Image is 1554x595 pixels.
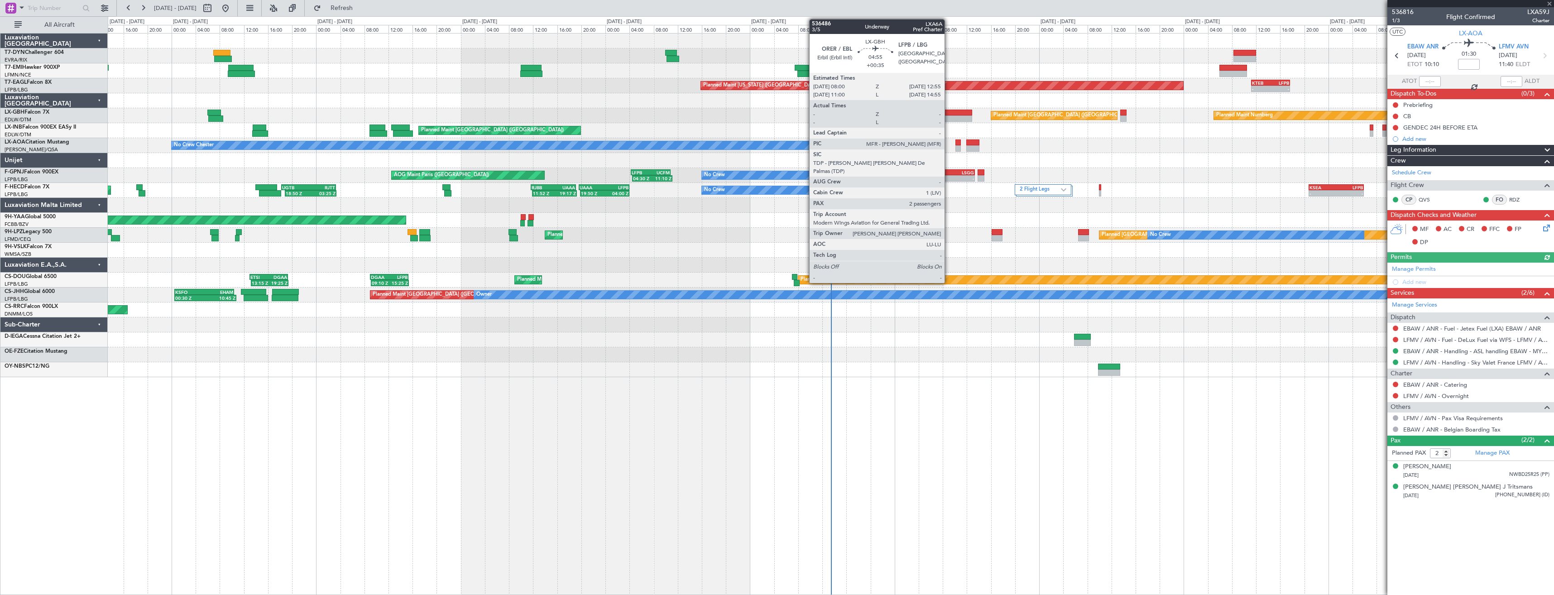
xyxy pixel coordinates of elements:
[5,184,49,190] a: F-HECDFalcon 7X
[1329,25,1353,33] div: 00:00
[1061,188,1066,192] img: arrow-gray.svg
[532,185,553,190] div: RJBB
[1403,381,1467,389] a: EBAW / ANR - Catering
[124,25,148,33] div: 16:00
[1391,210,1477,221] span: Dispatch Checks and Weather
[629,25,653,33] div: 04:00
[678,25,702,33] div: 12:00
[651,170,670,175] div: UCFM
[1403,101,1433,109] div: Prebriefing
[5,110,24,115] span: LX-GBH
[5,184,24,190] span: F-HECD
[5,214,25,220] span: 9H-YAA
[412,25,436,33] div: 16:00
[1391,369,1412,379] span: Charter
[5,50,64,55] a: T7-DYNChallenger 604
[1419,196,1439,204] a: QVS
[5,236,31,243] a: LFMD/CEQ
[309,1,364,15] button: Refresh
[925,176,950,181] div: -
[1401,195,1416,205] div: CP
[1102,228,1230,242] div: Planned [GEOGRAPHIC_DATA] ([GEOGRAPHIC_DATA])
[390,280,408,286] div: 15:25 Z
[604,185,628,190] div: LFPB
[462,18,497,26] div: [DATE] - [DATE]
[1039,25,1063,33] div: 00:00
[269,274,287,280] div: DGAA
[1336,185,1363,190] div: LFPB
[5,125,76,130] a: LX-INBFalcon 900EX EASy II
[1112,25,1136,33] div: 12:00
[1407,60,1422,69] span: ETOT
[654,25,678,33] div: 08:00
[5,296,28,302] a: LFPB/LBG
[421,124,564,137] div: Planned Maint [GEOGRAPHIC_DATA] ([GEOGRAPHIC_DATA])
[5,289,55,294] a: CS-JHHGlobal 6000
[726,25,750,33] div: 20:00
[751,18,786,26] div: [DATE] - [DATE]
[5,244,52,250] a: 9H-VSLKFalcon 7X
[323,5,361,11] span: Refresh
[1403,483,1533,492] div: [PERSON_NAME] [PERSON_NAME] J Tritsmans
[1420,225,1429,234] span: MF
[1391,312,1415,323] span: Dispatch
[895,25,919,33] div: 00:00
[1280,25,1304,33] div: 16:00
[5,349,67,354] a: OE-FZECitation Mustang
[1403,112,1411,120] div: CB
[1403,336,1549,344] a: LFMV / AVN - Fuel - DeLux Fuel via WFS - LFMV / AVN
[1495,491,1549,499] span: [PHONE_NUMBER] (ID)
[822,25,846,33] div: 12:00
[5,139,25,145] span: LX-AOA
[5,281,28,288] a: LFPB/LBG
[196,25,220,33] div: 04:00
[476,288,492,302] div: Owner
[1521,89,1535,98] span: (0/3)
[1184,25,1208,33] div: 00:00
[5,229,23,235] span: 9H-LPZ
[1271,80,1289,86] div: LFPB
[1063,25,1087,33] div: 04:00
[5,131,31,138] a: EDLW/DTM
[110,18,144,26] div: [DATE] - [DATE]
[950,176,974,181] div: -
[5,304,24,309] span: CS-RRC
[1475,449,1510,458] a: Manage PAX
[5,57,27,63] a: EVRA/RIX
[154,4,197,12] span: [DATE] - [DATE]
[1305,25,1329,33] div: 20:00
[5,364,49,369] a: OY-NBSPC12/NG
[5,251,31,258] a: WMSA/SZB
[1467,225,1474,234] span: CR
[5,176,28,183] a: LFPB/LBG
[5,80,52,85] a: T7-EAGLFalcon 8X
[1424,60,1439,69] span: 10:10
[1525,77,1540,86] span: ALDT
[633,176,652,181] div: 04:30 Z
[244,25,268,33] div: 12:00
[1330,18,1365,26] div: [DATE] - [DATE]
[461,25,485,33] div: 00:00
[517,273,660,287] div: Planned Maint [GEOGRAPHIC_DATA] ([GEOGRAPHIC_DATA])
[5,229,52,235] a: 9H-LPZLegacy 500
[1232,25,1256,33] div: 08:00
[317,18,352,26] div: [DATE] - [DATE]
[5,334,81,339] a: D-IEGACessna Citation Jet 2+
[1015,25,1039,33] div: 20:00
[372,280,390,286] div: 09:10 Z
[1509,196,1530,204] a: RDZ
[1403,359,1549,366] a: LFMV / AVN - Handling - Sky Valet France LFMV / AVN **MY HANDLING**
[846,25,870,33] div: 16:00
[1509,471,1549,479] span: NWBD25R25 (PP)
[943,25,967,33] div: 08:00
[5,116,31,123] a: EDLW/DTM
[5,289,24,294] span: CS-JHH
[1462,50,1476,59] span: 01:30
[1446,12,1495,22] div: Flight Confirmed
[704,168,725,182] div: No Crew
[5,364,25,369] span: OY-NBS
[702,25,726,33] div: 16:00
[1527,17,1549,24] span: Charter
[5,80,27,85] span: T7-EAGL
[436,25,460,33] div: 20:00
